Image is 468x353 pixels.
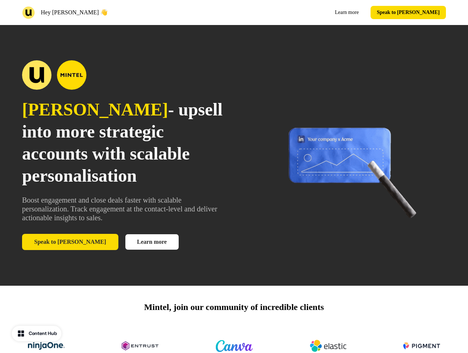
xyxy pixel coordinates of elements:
span: [PERSON_NAME] [22,100,168,119]
button: Content Hub [12,326,61,341]
button: Speak to [PERSON_NAME] [371,6,446,19]
a: Learn more [125,234,179,250]
a: Learn more [329,6,365,19]
p: Hey [PERSON_NAME] 👋 [41,8,108,17]
span: Boost engagement and close deals faster with scalable personalization. Track engagement at the co... [22,196,217,222]
p: Mintel, join our community of incredible clients [144,300,324,314]
div: Content Hub [29,330,57,337]
button: Speak to [PERSON_NAME] [22,234,118,250]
